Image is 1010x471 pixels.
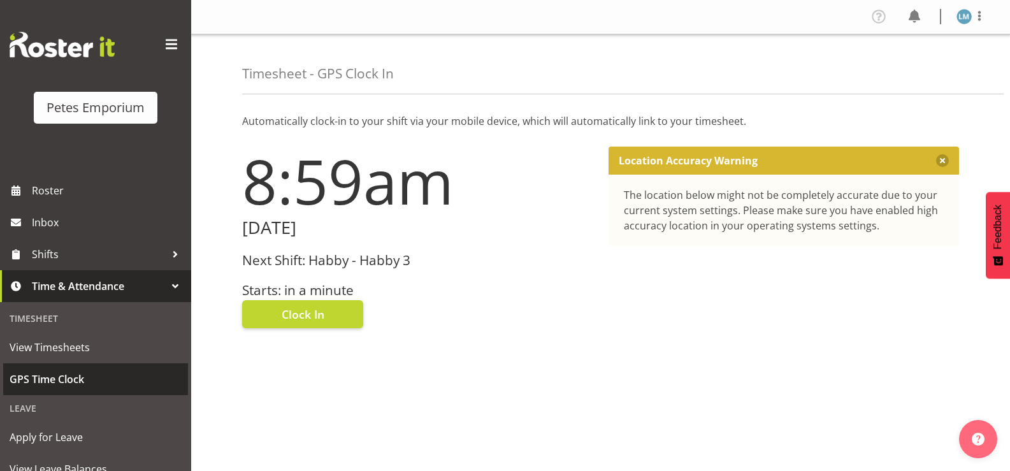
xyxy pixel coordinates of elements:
span: Clock In [282,306,324,322]
span: Time & Attendance [32,277,166,296]
span: View Timesheets [10,338,182,357]
span: GPS Time Clock [10,370,182,389]
p: Automatically clock-in to your shift via your mobile device, which will automatically link to you... [242,113,959,129]
img: help-xxl-2.png [972,433,985,446]
p: Location Accuracy Warning [619,154,758,167]
span: Apply for Leave [10,428,182,447]
button: Close message [936,154,949,167]
h1: 8:59am [242,147,593,215]
h4: Timesheet - GPS Clock In [242,66,394,81]
div: Petes Emporium [47,98,145,117]
img: Rosterit website logo [10,32,115,57]
h3: Starts: in a minute [242,283,593,298]
div: Leave [3,395,188,421]
span: Inbox [32,213,185,232]
button: Clock In [242,300,363,328]
a: View Timesheets [3,331,188,363]
button: Feedback - Show survey [986,192,1010,279]
div: The location below might not be completely accurate due to your current system settings. Please m... [624,187,944,233]
img: lianne-morete5410.jpg [956,9,972,24]
div: Timesheet [3,305,188,331]
a: Apply for Leave [3,421,188,453]
span: Roster [32,181,185,200]
h2: [DATE] [242,218,593,238]
span: Shifts [32,245,166,264]
h3: Next Shift: Habby - Habby 3 [242,253,593,268]
span: Feedback [992,205,1004,249]
a: GPS Time Clock [3,363,188,395]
